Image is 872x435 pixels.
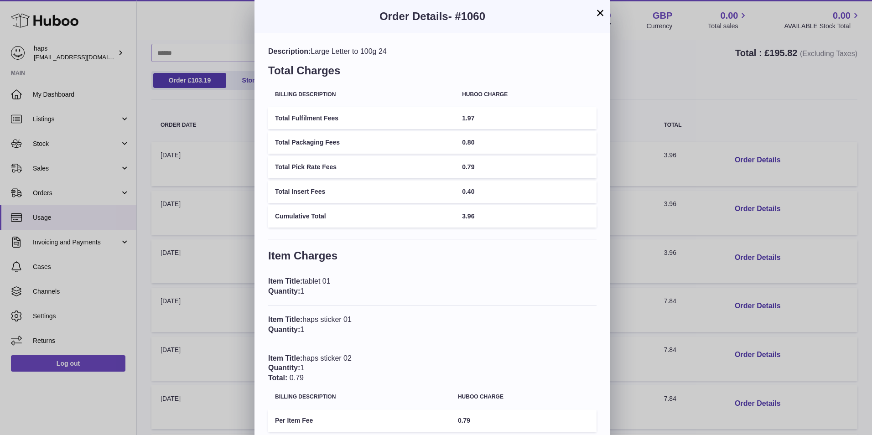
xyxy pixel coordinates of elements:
[268,277,302,285] span: Item Title:
[268,9,597,24] h3: Order Details
[268,276,597,296] div: tablet 01 1
[268,315,597,334] div: haps sticker 01 1
[290,374,304,382] span: 0.79
[268,374,287,382] span: Total:
[458,417,470,424] span: 0.79
[268,85,455,104] th: Billing Description
[268,107,455,129] td: Total Fulfilment Fees
[268,364,300,372] span: Quantity:
[268,131,455,154] td: Total Packaging Fees
[462,188,474,195] span: 0.40
[268,156,455,178] td: Total Pick Rate Fees
[268,316,302,323] span: Item Title:
[268,354,302,362] span: Item Title:
[268,47,597,57] div: Large Letter to 100g 24
[268,249,597,268] h3: Item Charges
[268,409,451,432] td: Per Item Fee
[451,387,597,407] th: Huboo charge
[595,7,606,18] button: ×
[268,63,597,83] h3: Total Charges
[462,139,474,146] span: 0.80
[268,205,455,228] td: Cumulative Total
[462,212,474,220] span: 3.96
[455,85,597,104] th: Huboo charge
[462,163,474,171] span: 0.79
[268,287,300,295] span: Quantity:
[268,387,451,407] th: Billing Description
[448,10,485,22] span: - #1060
[268,326,300,333] span: Quantity:
[462,114,474,122] span: 1.97
[268,181,455,203] td: Total Insert Fees
[268,47,311,55] span: Description:
[268,353,597,383] div: haps sticker 02 1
